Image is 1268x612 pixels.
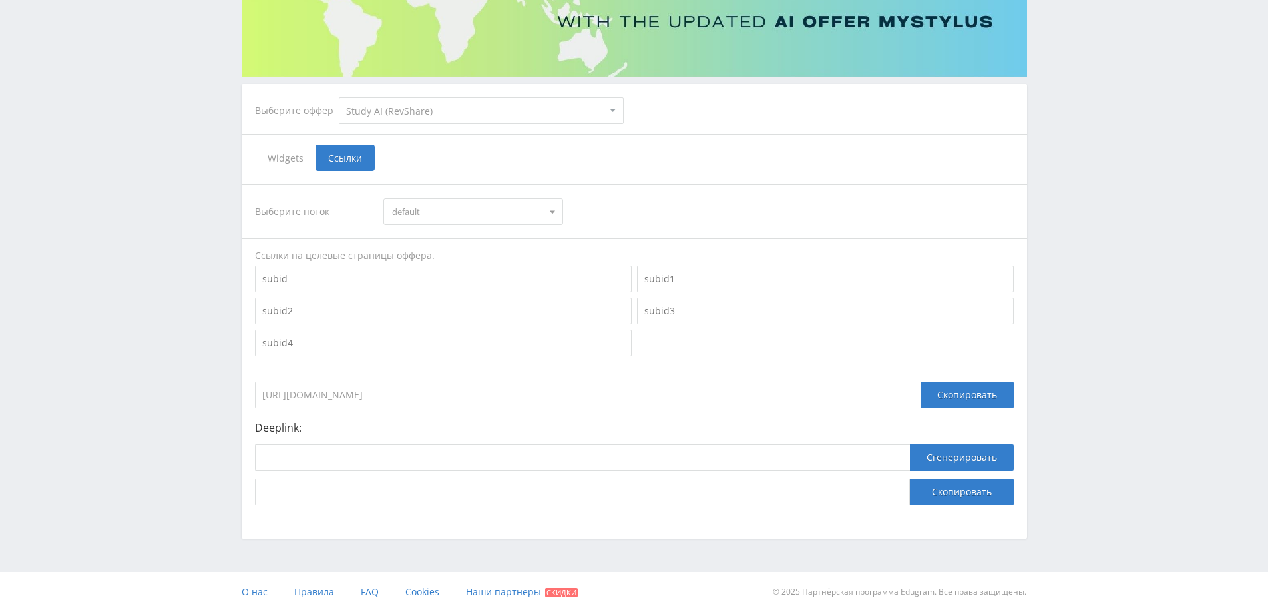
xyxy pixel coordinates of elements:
[637,266,1014,292] input: subid1
[466,572,578,612] a: Наши партнеры Скидки
[405,585,439,598] span: Cookies
[392,199,542,224] span: default
[255,249,1014,262] div: Ссылки на целевые страницы оффера.
[255,330,632,356] input: subid4
[255,298,632,324] input: subid2
[255,266,632,292] input: subid
[405,572,439,612] a: Cookies
[255,422,1014,434] p: Deeplink:
[361,572,379,612] a: FAQ
[921,382,1014,408] div: Скопировать
[466,585,541,598] span: Наши партнеры
[255,198,371,225] div: Выберите поток
[910,479,1014,505] button: Скопировать
[637,298,1014,324] input: subid3
[294,572,334,612] a: Правила
[910,444,1014,471] button: Сгенерировать
[294,585,334,598] span: Правила
[255,145,316,171] span: Widgets
[242,572,268,612] a: О нас
[640,572,1026,612] div: © 2025 Партнёрская программа Edugram. Все права защищены.
[242,585,268,598] span: О нас
[361,585,379,598] span: FAQ
[255,105,339,116] div: Выберите оффер
[316,145,375,171] span: Ссылки
[545,588,578,597] span: Скидки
